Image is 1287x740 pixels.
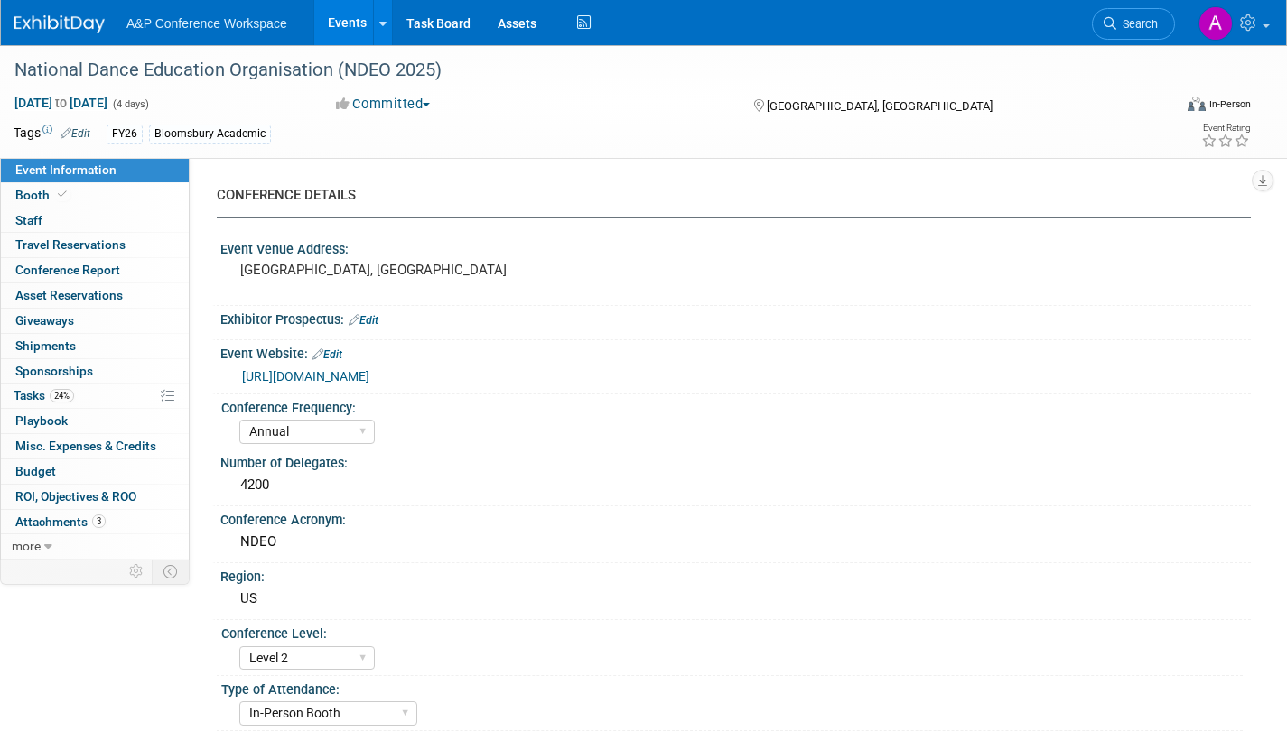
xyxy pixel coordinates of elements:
div: CONFERENCE DETAILS [217,186,1237,205]
td: Toggle Event Tabs [153,560,190,583]
div: Exhibitor Prospectus: [220,306,1251,329]
span: ROI, Objectives & ROO [15,489,136,504]
a: Shipments [1,334,189,358]
a: Search [1092,8,1175,40]
a: Budget [1,459,189,484]
div: Bloomsbury Academic [149,125,271,143]
a: ROI, Objectives & ROO [1,485,189,509]
span: Sponsorships [15,364,93,378]
a: Staff [1,208,189,233]
a: Asset Reservations [1,283,189,308]
div: Number of Delegates: [220,449,1251,472]
img: ExhibitDay [14,15,105,33]
span: (4 days) [111,98,149,110]
div: Conference Frequency: [221,394,1243,417]
a: Sponsorships [1,359,189,384]
span: Asset Reservations [15,288,123,302]
div: FY26 [107,125,143,143]
span: Playbook [15,413,68,428]
a: Tasks24% [1,384,189,408]
span: Conference Report [15,263,120,277]
a: more [1,534,189,559]
span: Misc. Expenses & Credits [15,439,156,453]
div: US [234,585,1237,613]
div: Conference Acronym: [220,506,1251,529]
div: National Dance Education Organisation (NDEO 2025) [8,54,1145,87]
span: Budget [15,464,56,478]
a: Attachments3 [1,510,189,534]
div: In-Person [1208,97,1251,111]
span: Staff [15,213,42,227]
td: Tags [14,124,90,144]
span: Giveaways [15,313,74,328]
a: Edit [61,127,90,140]
span: A&P Conference Workspace [126,16,287,31]
span: Shipments [15,338,76,353]
a: Conference Report [1,258,189,282]
a: [URL][DOMAIN_NAME] [242,369,369,384]
span: Attachments [15,514,106,529]
div: Event Website: [220,340,1251,364]
span: [DATE] [DATE] [14,95,108,111]
div: 4200 [234,471,1237,499]
div: NDEO [234,528,1237,556]
a: Playbook [1,409,189,433]
div: Event Rating [1201,124,1250,133]
a: Travel Reservations [1,233,189,257]
div: Region: [220,563,1251,586]
span: 24% [50,389,74,402]
a: Booth [1,183,189,208]
span: more [12,539,41,553]
a: Edit [312,348,342,361]
a: Misc. Expenses & Credits [1,434,189,458]
i: Booth reservation complete [58,190,67,199]
td: Personalize Event Tab Strip [121,560,153,583]
img: Format-Inperson.png [1188,97,1206,111]
div: Event Venue Address: [220,236,1251,258]
span: Travel Reservations [15,237,126,252]
span: Search [1116,17,1158,31]
span: 3 [92,514,106,528]
span: Booth [15,188,70,202]
img: Amanda Oney [1198,6,1233,41]
span: to [52,96,70,110]
div: Type of Attendance: [221,676,1243,698]
a: Event Information [1,158,189,182]
div: Conference Level: [221,620,1243,643]
span: Event Information [15,162,117,177]
button: Committed [330,95,437,114]
a: Giveaways [1,309,189,333]
a: Edit [349,314,378,327]
div: Event Format [1068,94,1251,121]
pre: [GEOGRAPHIC_DATA], [GEOGRAPHIC_DATA] [240,262,630,278]
span: [GEOGRAPHIC_DATA], [GEOGRAPHIC_DATA] [767,99,993,113]
span: Tasks [14,388,74,402]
